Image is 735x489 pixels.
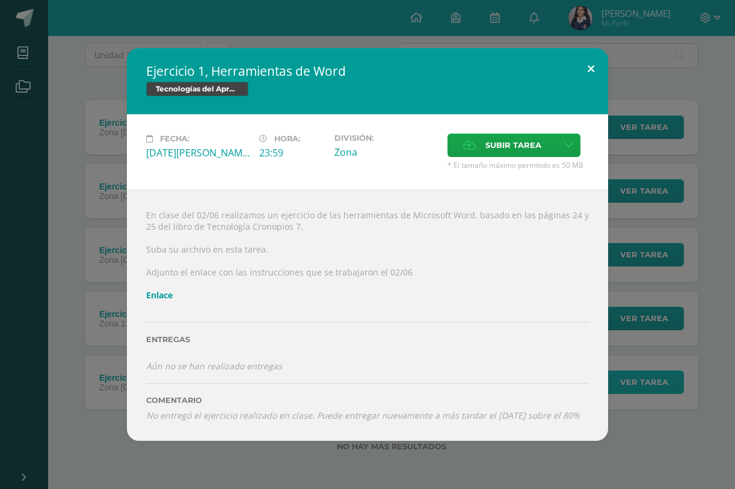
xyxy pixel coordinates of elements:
[574,48,608,89] button: Close (Esc)
[334,134,438,143] label: División:
[447,160,589,170] span: * El tamaño máximo permitido es 50 MB
[146,82,248,96] span: Tecnologías del Aprendizaje y la Comunicación
[127,189,608,440] div: En clase del 02/06 realizamos un ejercicio de las herramientas de Microsoft Word, basado en las p...
[146,63,589,79] h2: Ejercicio 1, Herramientas de Word
[259,146,325,159] div: 23:59
[334,146,438,159] div: Zona
[146,410,580,421] i: No entregó el ejercicio realizado en clase. Puede entregar nuevamente a más tardar el [DATE] sobr...
[160,134,189,143] span: Fecha:
[146,335,589,344] label: Entregas
[146,396,589,405] label: Comentario
[146,146,250,159] div: [DATE][PERSON_NAME]
[274,134,300,143] span: Hora:
[146,360,282,372] i: Aún no se han realizado entregas
[485,134,541,156] span: Subir tarea
[146,289,173,301] a: Enlace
